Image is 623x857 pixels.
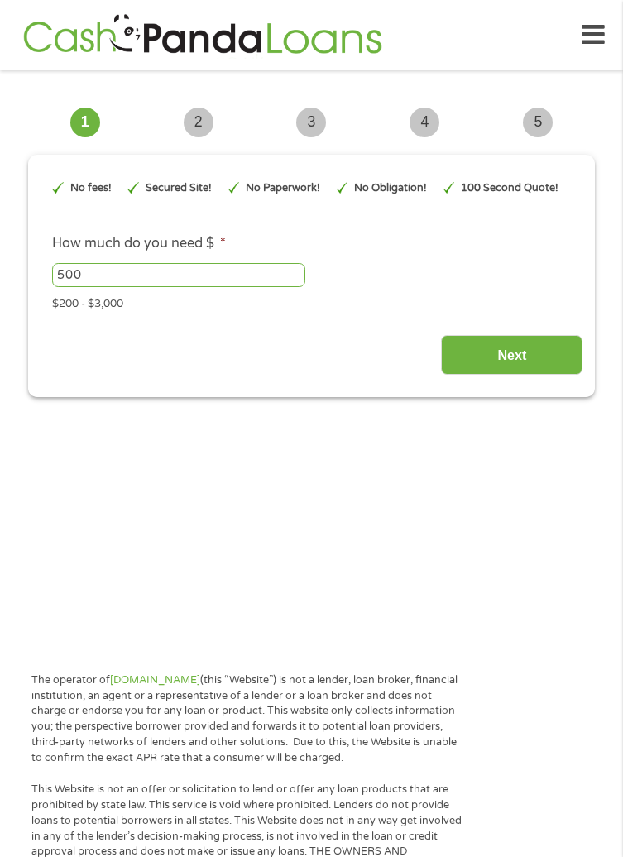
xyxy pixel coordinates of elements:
input: Next [441,335,582,376]
p: No Paperwork! [246,180,320,196]
p: Secured Site! [146,180,212,196]
img: GetLoanNow Logo [18,12,387,59]
span: 1 [70,108,100,137]
p: No Obligation! [354,180,427,196]
p: The operator of (this “Website”) is not a lender, loan broker, financial institution, an agent or... [31,673,462,766]
div: $200 - $3,000 [52,290,571,313]
p: 100 Second Quote! [461,180,558,196]
label: How much do you need $ [52,235,226,252]
span: 4 [410,108,439,137]
span: 5 [523,108,553,137]
span: 3 [296,108,326,137]
p: No fees! [70,180,112,196]
a: [DOMAIN_NAME] [110,673,200,687]
span: 2 [184,108,213,137]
